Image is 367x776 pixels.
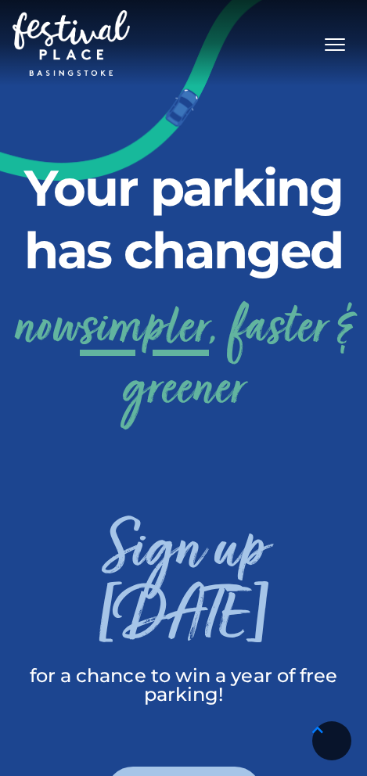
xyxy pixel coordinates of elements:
span: simpler [80,291,209,369]
button: Toggle navigation [315,31,354,54]
h2: Your parking has changed [12,156,355,282]
h3: Sign up [DATE] [27,520,340,666]
a: nowsimpler, faster & greener [14,291,353,430]
img: Festival Place Logo [13,10,130,76]
p: for a chance to win a year of free parking! [27,666,340,704]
